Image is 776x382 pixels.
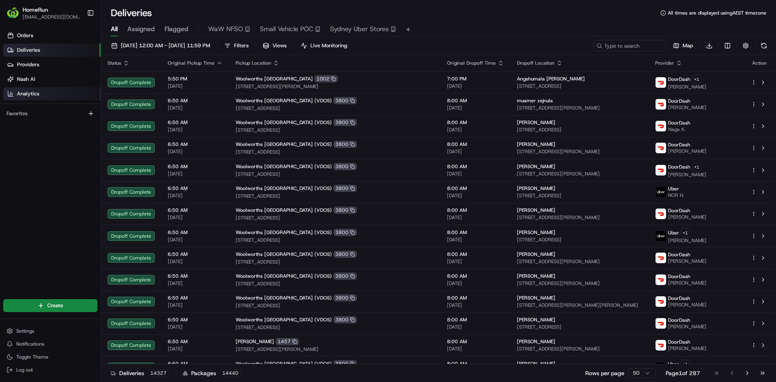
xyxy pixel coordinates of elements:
img: doordash_logo_v2.png [656,318,666,329]
div: Favorites [3,107,97,120]
span: Angshumala [PERSON_NAME] [517,76,585,82]
span: Woolworths [GEOGRAPHIC_DATA] [236,76,313,82]
button: Start new chat [137,80,147,89]
div: 1002 [314,75,338,82]
span: [STREET_ADDRESS] [236,171,434,177]
span: HomeRun [23,6,48,14]
img: doordash_logo_v2.png [656,121,666,131]
div: 1457 [276,338,299,345]
button: [DATE] 12:00 AM - [DATE] 11:59 PM [108,40,214,51]
span: [DATE] [447,346,504,352]
span: [DATE] [447,105,504,111]
span: [DATE] [168,258,223,265]
span: [STREET_ADDRESS][PERSON_NAME][PERSON_NAME] [517,302,642,308]
span: WaW NFSO [208,24,243,34]
span: [PERSON_NAME] [668,84,706,90]
span: DoorDash [668,120,690,126]
span: [DATE] [447,324,504,330]
span: Woolworths [GEOGRAPHIC_DATA] (VDOS) [236,119,332,126]
div: Packages [183,369,241,377]
p: Rows per page [585,369,624,377]
span: [PERSON_NAME] [668,148,706,154]
span: Views [272,42,287,49]
button: Log out [3,364,97,376]
span: Filters [234,42,249,49]
img: doordash_logo_v2.png [656,296,666,307]
span: [DATE] [168,192,223,199]
span: [STREET_ADDRESS][PERSON_NAME] [517,171,642,177]
span: 5:50 PM [168,76,223,82]
span: Provider [655,60,674,66]
span: Create [47,302,63,309]
div: 3800 [333,185,357,192]
span: Woolworths [GEOGRAPHIC_DATA] (VDOS) [236,229,332,236]
span: [DATE] [168,127,223,133]
span: Woolworths [GEOGRAPHIC_DATA] (VDOS) [236,361,332,367]
span: [DATE] [168,302,223,308]
span: 6:50 AM [168,97,223,104]
a: Deliveries [3,44,101,57]
span: [DATE] [447,148,504,155]
span: Woolworths [GEOGRAPHIC_DATA] (VDOS) [236,141,332,148]
span: [DATE] [447,280,504,287]
span: [DATE] [447,192,504,199]
div: 3800 [333,272,357,280]
span: API Documentation [76,117,130,125]
span: [DATE] [447,127,504,133]
div: 3800 [333,316,357,323]
span: Uber [668,230,679,236]
span: 6:50 AM [168,361,223,367]
span: Pylon [80,137,98,143]
button: Views [259,40,290,51]
span: [PERSON_NAME] [668,214,706,220]
span: Log out [16,367,33,373]
img: 1736555255976-a54dd68f-1ca7-489b-9aae-adbdc363a1c4 [8,77,23,92]
span: 8:00 AM [447,163,504,170]
a: Orders [3,29,101,42]
span: Woolworths [GEOGRAPHIC_DATA] (VDOS) [236,273,332,279]
span: [PERSON_NAME] [668,104,706,111]
span: Woolworths [GEOGRAPHIC_DATA] (VDOS) [236,185,332,192]
span: [PERSON_NAME] [517,273,555,279]
span: 8:00 AM [447,185,504,192]
span: Status [108,60,121,66]
button: +1 [681,360,690,369]
span: DoorDash [668,317,690,323]
button: Settings [3,325,97,337]
span: [STREET_ADDRESS][PERSON_NAME] [236,346,434,352]
img: doordash_logo_v2.png [656,253,666,263]
span: 7:00 PM [447,76,504,82]
span: [PERSON_NAME] [517,251,555,257]
span: [PERSON_NAME] [517,185,555,192]
span: [STREET_ADDRESS] [236,259,434,265]
span: [PERSON_NAME] [668,323,706,330]
span: [STREET_ADDRESS] [236,105,434,112]
span: [PERSON_NAME] [517,295,555,301]
div: 3800 [333,141,357,148]
span: 6:50 AM [168,338,223,345]
span: [PERSON_NAME] [517,141,555,148]
span: [DATE] [168,214,223,221]
span: Woolworths [GEOGRAPHIC_DATA] (VDOS) [236,317,332,323]
h1: Deliveries [111,6,152,19]
span: 6:50 AM [168,317,223,323]
div: Deliveries [111,369,169,377]
span: 6:50 AM [168,185,223,192]
button: Create [3,299,97,312]
input: Type to search [593,40,666,51]
span: 8:00 AM [447,338,504,345]
span: Naga K. [668,126,690,133]
span: 6:50 AM [168,119,223,126]
span: NOR H. [668,192,684,198]
button: Notifications [3,338,97,350]
span: [STREET_ADDRESS][PERSON_NAME] [517,346,642,352]
span: Live Monitoring [310,42,347,49]
button: Map [669,40,697,51]
span: [STREET_ADDRESS][PERSON_NAME] [236,83,434,90]
span: DoorDash [668,339,690,345]
span: Map [683,42,693,49]
span: [STREET_ADDRESS] [517,127,642,133]
span: [STREET_ADDRESS] [236,215,434,221]
p: Welcome 👋 [8,32,147,45]
span: 8:00 AM [447,361,504,367]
